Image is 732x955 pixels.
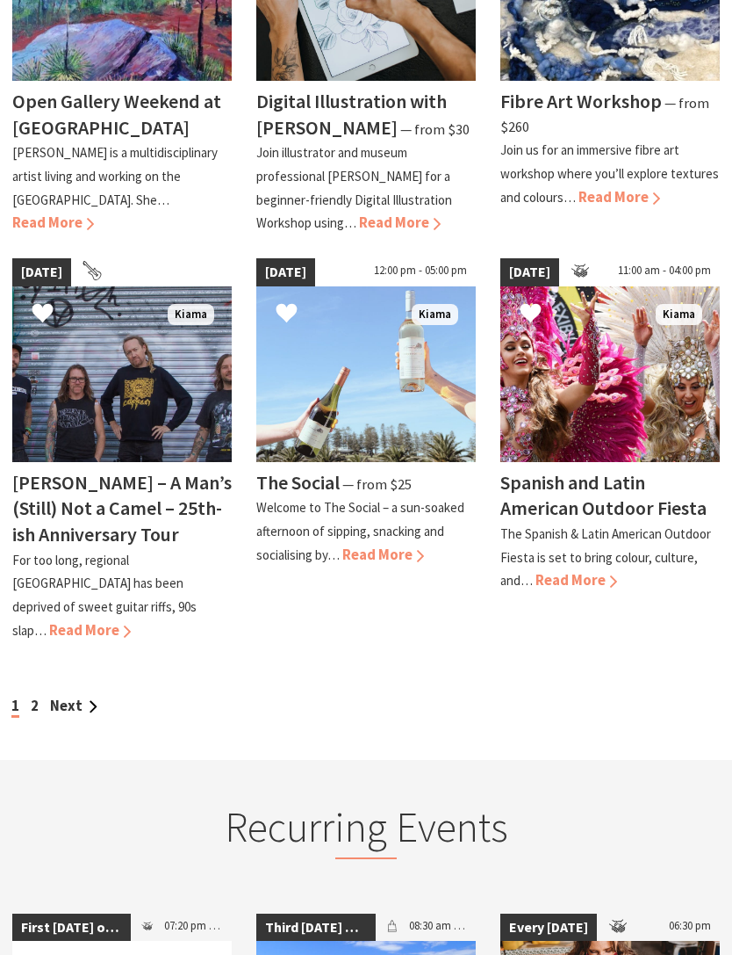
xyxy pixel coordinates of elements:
[342,546,424,565] span: Read More
[365,259,476,287] span: 12:00 pm - 05:00 pm
[256,259,476,643] a: [DATE] 12:00 pm - 05:00 pm The Social Kiama The Social ⁠— from $25 Welcome to The Social – a sun-...
[500,142,719,206] p: Join us for an immersive fibre art workshop where you’ll explore textures and colours…
[500,471,707,522] h4: Spanish and Latin American Outdoor Fiesta
[400,915,476,943] span: 08:30 am - 01:30 pm
[500,287,720,463] img: Dancers in jewelled pink and silver costumes with feathers, holding their hands up while smiling
[168,305,214,327] span: Kiama
[500,915,597,943] span: Every [DATE]
[500,90,662,114] h4: Fibre Art Workshop
[12,553,197,640] p: For too long, regional [GEOGRAPHIC_DATA] has been deprived of sweet guitar riffs, 90s slap…
[129,803,603,860] h2: Recurring Events
[256,287,476,463] img: The Social
[660,915,720,943] span: 06:30 pm
[256,259,315,287] span: [DATE]
[155,915,232,943] span: 07:20 pm - 09:30 pm
[256,471,340,496] h4: The Social
[50,698,97,716] a: Next
[500,95,709,137] span: ⁠— from $260
[12,145,218,208] p: [PERSON_NAME] is a multidisciplinary artist living and working on the [GEOGRAPHIC_DATA]. She…
[31,698,39,716] a: 2
[359,214,441,233] span: Read More
[256,915,376,943] span: Third [DATE] of the Month
[500,259,559,287] span: [DATE]
[342,476,412,495] span: ⁠— from $25
[256,145,452,232] p: Join illustrator and museum professional [PERSON_NAME] for a beginner-friendly Digital Illustrati...
[256,500,464,563] p: Welcome to The Social – a sun-soaked afternoon of sipping, snacking and socialising by…
[12,471,232,547] h4: [PERSON_NAME] – A Man’s (Still) Not a Camel – 25th-ish Anniversary Tour
[656,305,702,327] span: Kiama
[12,287,232,463] img: Frenzel Rhomb Kiama Pavilion Saturday 4th October
[12,915,131,943] span: First [DATE] of the month
[609,259,720,287] span: 11:00 am - 04:00 pm
[500,259,720,643] a: [DATE] 11:00 am - 04:00 pm Dancers in jewelled pink and silver costumes with feathers, holding th...
[12,214,94,233] span: Read More
[500,526,711,590] p: The Spanish & Latin American Outdoor Fiesta is set to bring colour, culture, and…
[256,90,447,141] h4: Digital Illustration with [PERSON_NAME]
[12,259,232,643] a: [DATE] Frenzel Rhomb Kiama Pavilion Saturday 4th October Kiama [PERSON_NAME] – A Man’s (Still) No...
[11,698,19,719] span: 1
[12,259,71,287] span: [DATE]
[502,286,559,346] button: Click to Favourite Spanish and Latin American Outdoor Fiesta
[578,189,660,207] span: Read More
[400,121,470,140] span: ⁠— from $30
[535,572,617,590] span: Read More
[412,305,458,327] span: Kiama
[258,286,315,346] button: Click to Favourite The Social
[14,286,71,346] button: Click to Favourite Frenzal Rhomb – A Man’s (Still) Not a Camel – 25th-ish Anniversary Tour
[49,622,131,640] span: Read More
[12,90,221,141] h4: Open Gallery Weekend at [GEOGRAPHIC_DATA]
